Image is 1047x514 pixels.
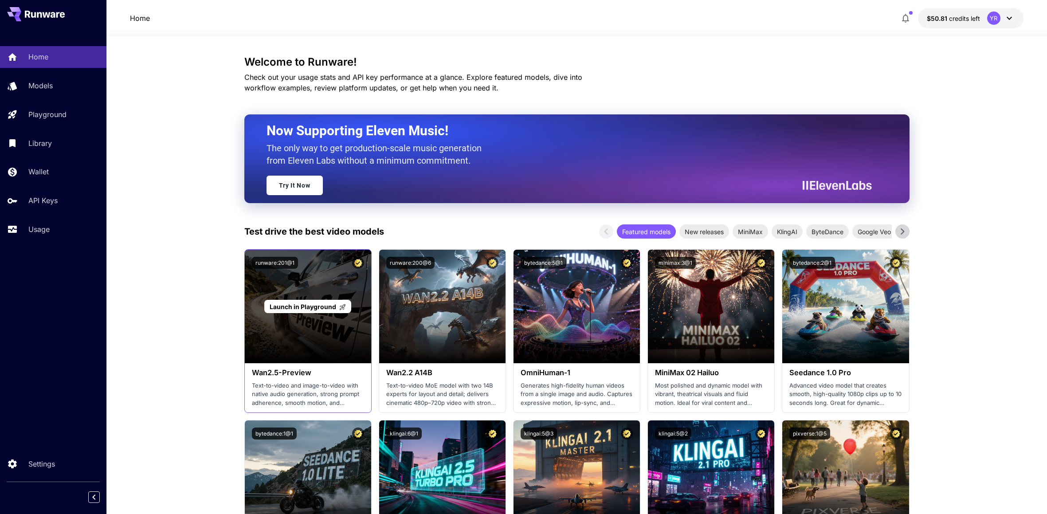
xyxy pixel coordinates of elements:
[130,13,150,24] a: Home
[267,176,323,195] a: Try It Now
[617,227,676,236] span: Featured models
[655,381,767,408] p: Most polished and dynamic model with vibrant, theatrical visuals and fluid motion. Ideal for vira...
[28,109,67,120] p: Playground
[521,381,633,408] p: Generates high-fidelity human videos from a single image and audio. Captures expressive motion, l...
[987,12,1000,25] div: YR
[386,428,422,439] button: klingai:6@1
[130,13,150,24] nav: breadcrumb
[244,225,384,238] p: Test drive the best video models
[386,257,435,269] button: runware:200@6
[244,56,910,68] h3: Welcome to Runware!
[621,257,633,269] button: Certified Model – Vetted for best performance and includes a commercial license.
[252,369,364,377] h3: Wan2.5-Preview
[890,428,902,439] button: Certified Model – Vetted for best performance and includes a commercial license.
[733,224,768,239] div: MiniMax
[789,257,835,269] button: bytedance:2@1
[379,250,506,363] img: alt
[28,195,58,206] p: API Keys
[514,250,640,363] img: alt
[621,428,633,439] button: Certified Model – Vetted for best performance and includes a commercial license.
[28,224,50,235] p: Usage
[88,491,100,503] button: Collapse sidebar
[755,257,767,269] button: Certified Model – Vetted for best performance and includes a commercial license.
[267,122,865,139] h2: Now Supporting Eleven Music!
[521,257,566,269] button: bytedance:5@1
[28,51,48,62] p: Home
[267,142,488,167] p: The only way to get production-scale music generation from Eleven Labs without a minimum commitment.
[655,369,767,377] h3: MiniMax 02 Hailuo
[648,250,774,363] img: alt
[655,428,691,439] button: klingai:5@2
[782,250,909,363] img: alt
[755,428,767,439] button: Certified Model – Vetted for best performance and includes a commercial license.
[28,459,55,469] p: Settings
[890,257,902,269] button: Certified Model – Vetted for best performance and includes a commercial license.
[949,15,980,22] span: credits left
[386,369,498,377] h3: Wan2.2 A14B
[852,227,896,236] span: Google Veo
[521,369,633,377] h3: OmniHuman‑1
[806,227,849,236] span: ByteDance
[270,303,336,310] span: Launch in Playground
[252,428,297,439] button: bytedance:1@1
[806,224,849,239] div: ByteDance
[733,227,768,236] span: MiniMax
[918,8,1023,28] button: $50.80681YR
[264,300,351,314] a: Launch in Playground
[655,257,696,269] button: minimax:3@1
[617,224,676,239] div: Featured models
[386,381,498,408] p: Text-to-video MoE model with two 14B experts for layout and detail; delivers cinematic 480p–720p ...
[244,73,582,92] span: Check out your usage stats and API key performance at a glance. Explore featured models, dive int...
[789,428,830,439] button: pixverse:1@5
[852,224,896,239] div: Google Veo
[772,227,803,236] span: KlingAI
[679,224,729,239] div: New releases
[252,257,298,269] button: runware:201@1
[486,428,498,439] button: Certified Model – Vetted for best performance and includes a commercial license.
[486,257,498,269] button: Certified Model – Vetted for best performance and includes a commercial license.
[772,224,803,239] div: KlingAI
[789,369,902,377] h3: Seedance 1.0 Pro
[95,489,106,505] div: Collapse sidebar
[28,80,53,91] p: Models
[28,166,49,177] p: Wallet
[28,138,52,149] p: Library
[352,257,364,269] button: Certified Model – Vetted for best performance and includes a commercial license.
[927,14,980,23] div: $50.80681
[927,15,949,22] span: $50.81
[679,227,729,236] span: New releases
[789,381,902,408] p: Advanced video model that creates smooth, high-quality 1080p clips up to 10 seconds long. Great f...
[252,381,364,408] p: Text-to-video and image-to-video with native audio generation, strong prompt adherence, smooth mo...
[352,428,364,439] button: Certified Model – Vetted for best performance and includes a commercial license.
[521,428,557,439] button: klingai:5@3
